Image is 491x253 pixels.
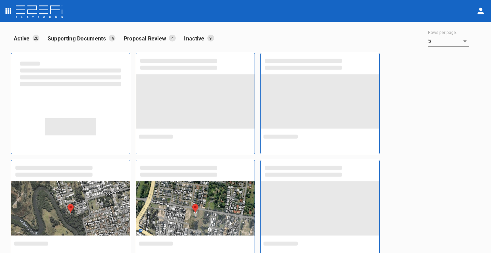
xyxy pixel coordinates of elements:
label: Rows per page: [428,30,457,36]
img: Proposal Image [136,181,255,236]
p: 20 [33,35,39,41]
p: 19 [109,35,115,41]
p: Inactive [184,35,207,43]
p: 4 [169,35,176,41]
img: Proposal Image [11,181,130,236]
p: Active [14,35,33,43]
div: 5 [428,36,469,47]
p: Supporting Documents [48,35,109,43]
p: 9 [207,35,214,41]
p: Proposal Review [124,35,169,43]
